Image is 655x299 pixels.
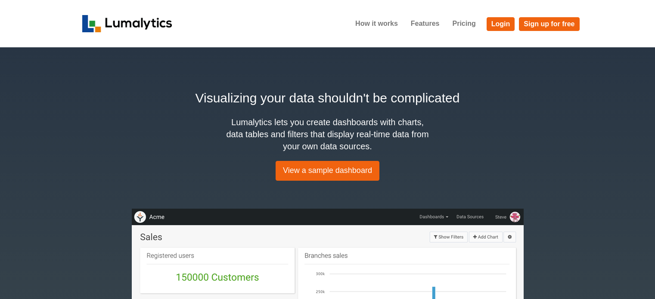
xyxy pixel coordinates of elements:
a: Sign up for free [519,17,579,31]
a: View a sample dashboard [276,161,379,181]
h4: Lumalytics lets you create dashboards with charts, data tables and filters that display real-time... [224,116,431,152]
a: How it works [349,13,404,34]
img: logo_v2-f34f87db3d4d9f5311d6c47995059ad6168825a3e1eb260e01c8041e89355404.png [82,15,172,32]
a: Login [487,17,515,31]
a: Pricing [446,13,482,34]
h2: Visualizing your data shouldn't be complicated [82,88,573,108]
a: Features [404,13,446,34]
